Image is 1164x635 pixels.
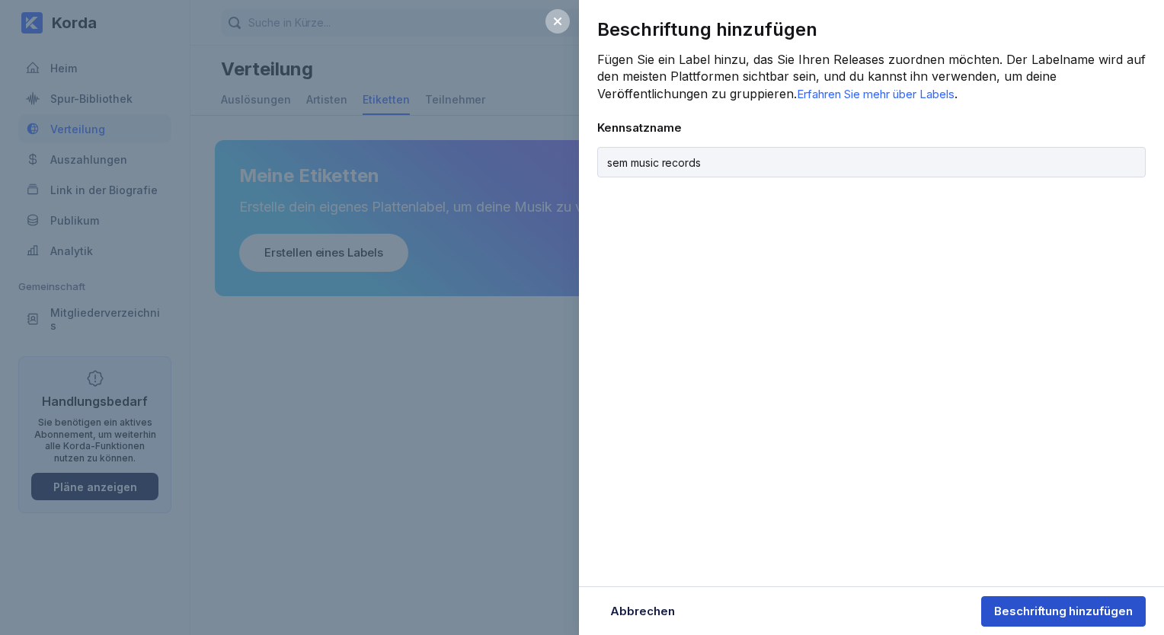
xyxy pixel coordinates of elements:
[597,596,688,627] button: Abbrechen
[797,87,955,101] span: Erfahren Sie mehr über Labels
[610,604,675,619] div: Abbrechen
[981,596,1146,627] button: Beschriftung hinzufügen
[597,147,1146,177] input: Z.B. Acme Records
[597,51,1146,102] div: Fügen Sie ein Label hinzu, das Sie Ihren Releases zuordnen möchten. Der Labelname wird auf den me...
[994,604,1133,619] div: Beschriftung hinzufügen
[597,120,1146,135] div: Kennsatzname
[597,18,1146,40] div: Beschriftung hinzufügen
